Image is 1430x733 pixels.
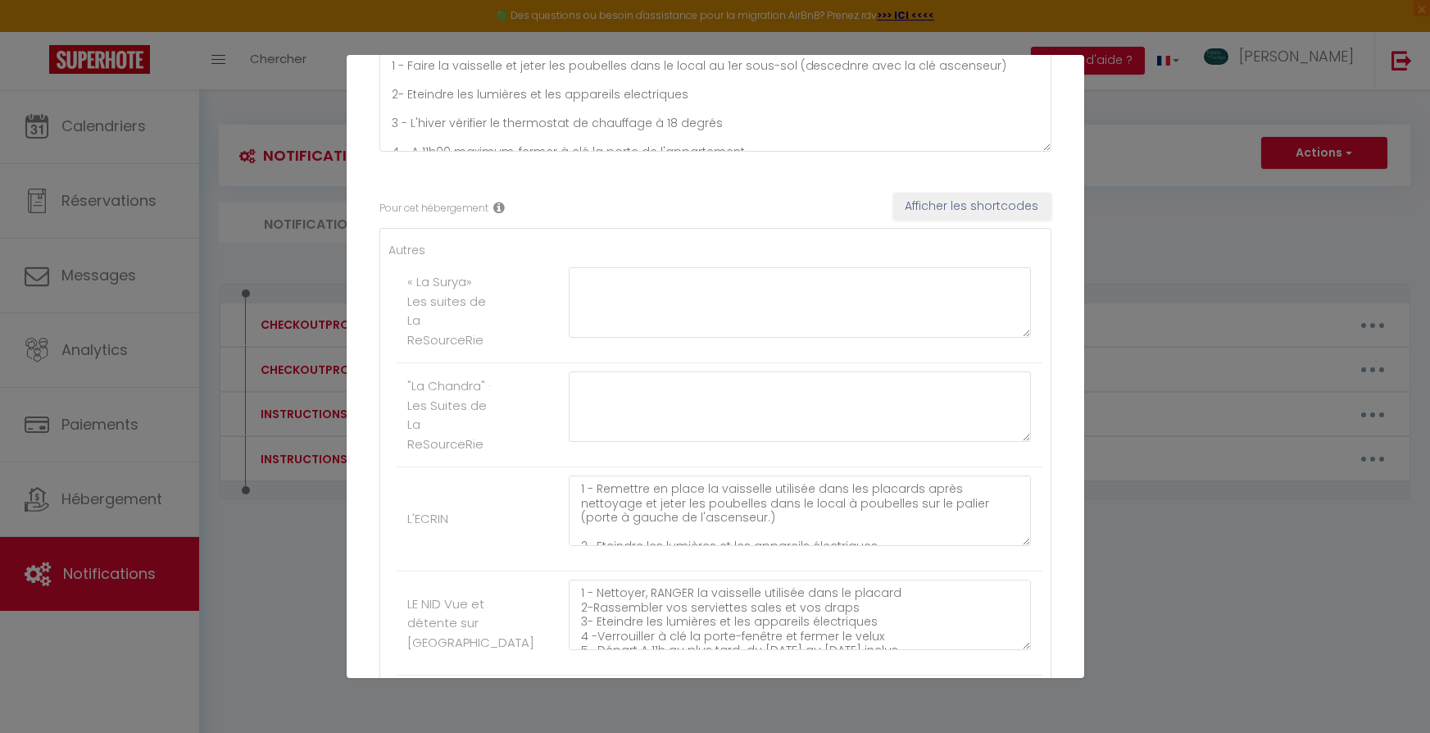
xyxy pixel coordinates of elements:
[407,594,534,653] label: LE NID Vue et détente sur [GEOGRAPHIC_DATA]
[407,376,493,453] label: "La Chandra" · Les Suites de La ReSourceRie
[379,201,488,216] label: Pour cet hébergement
[893,193,1051,221] button: Afficher les shortcodes
[407,272,493,349] label: « La Surya» Les suites de La ReSourceRie
[493,201,505,214] i: Rental
[388,241,425,259] label: Autres
[407,509,448,529] label: L'ECRIN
